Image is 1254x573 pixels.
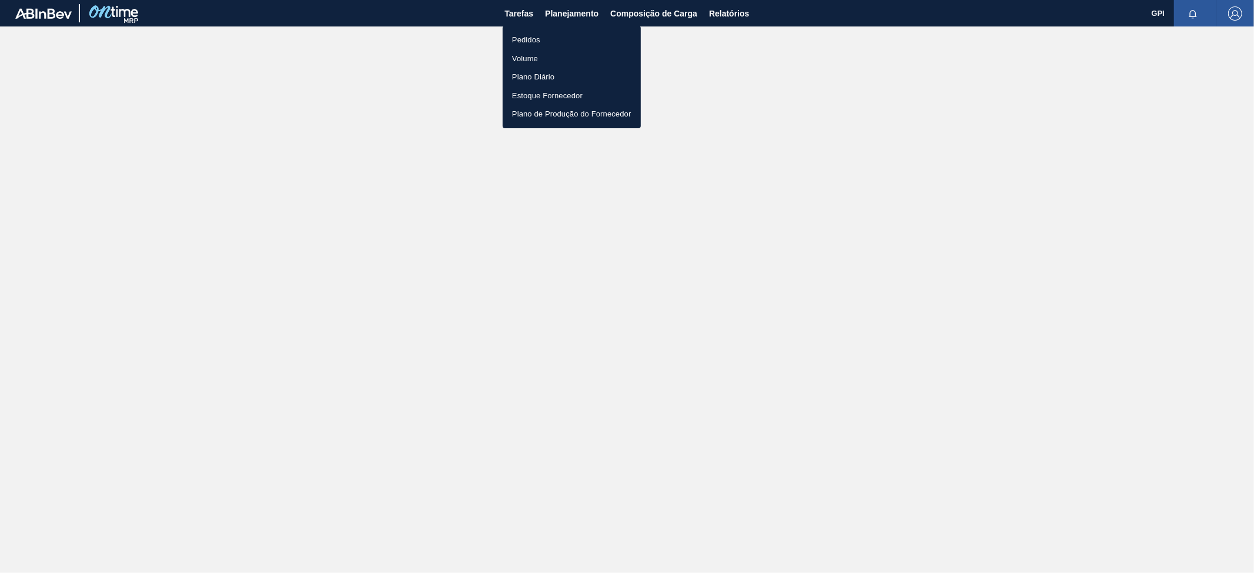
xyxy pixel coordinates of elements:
[503,31,641,49] a: Pedidos
[503,105,641,124] a: Plano de Produção do Fornecedor
[503,49,641,68] a: Volume
[503,86,641,105] a: Estoque Fornecedor
[503,68,641,86] a: Plano Diário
